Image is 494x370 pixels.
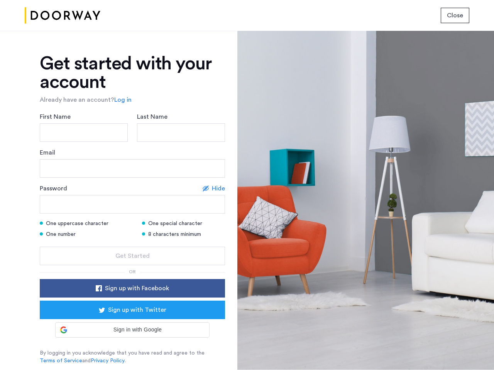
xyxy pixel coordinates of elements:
button: button [40,247,225,265]
label: Email [40,148,55,157]
h1: Get started with your account [40,54,225,91]
label: First Name [40,112,71,121]
span: Close [447,11,463,20]
span: Get Started [115,251,150,261]
button: button [441,8,469,23]
button: button [40,301,225,319]
label: Password [40,184,67,193]
div: 8 characters minimum [142,230,225,238]
span: Hide [212,184,225,193]
div: Sign in with Google [55,322,210,338]
div: One special character [142,220,225,227]
span: or [129,269,136,274]
label: Last Name [137,112,167,121]
p: By logging in you acknowledge that you have read and agree to the and . [40,349,225,365]
button: button [40,279,225,298]
div: One number [40,230,132,238]
span: Already have an account? [40,97,114,103]
img: logo [25,1,100,30]
div: One uppercase character [40,220,132,227]
a: Log in [114,95,132,104]
span: Sign up with Facebook [105,284,169,293]
a: Privacy Policy [91,357,125,365]
span: Sign in with Google [70,326,205,334]
span: Sign up with Twitter [108,305,166,314]
a: Terms of Service [40,357,82,365]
